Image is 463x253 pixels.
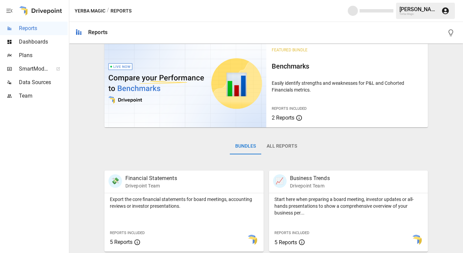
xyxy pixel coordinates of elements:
[110,196,258,209] p: Export the core financial statements for board meetings, accounting reviews or investor presentat...
[272,80,423,93] p: Easily identify strengths and weaknesses for P&L and Cohorted Financials metrics.
[272,48,308,52] span: Featured Bundle
[411,235,422,246] img: smart model
[19,38,68,46] span: Dashboards
[19,65,49,73] span: SmartModel
[274,231,309,235] span: Reports Included
[19,92,68,100] span: Team
[273,174,287,188] div: 📈
[274,239,297,246] span: 5 Reports
[399,12,437,16] div: Yerba Magic
[104,40,266,127] img: video thumbnail
[107,7,109,15] div: /
[246,235,257,246] img: smart model
[125,182,177,189] p: Drivepoint Team
[75,7,105,15] button: Yerba Magic
[274,196,423,216] p: Start here when preparing a board meeting, investor updates or all-hands presentations to show a ...
[272,115,294,121] span: 2 Reports
[110,239,132,245] span: 5 Reports
[19,78,68,86] span: Data Sources
[19,24,68,32] span: Reports
[290,174,330,182] p: Business Trends
[230,138,261,154] button: Bundles
[399,6,437,12] div: [PERSON_NAME]
[108,174,122,188] div: 💸
[272,61,423,72] h6: Benchmarks
[110,231,145,235] span: Reports Included
[88,29,107,35] div: Reports
[48,64,53,72] span: ™
[272,106,307,111] span: Reports Included
[125,174,177,182] p: Financial Statements
[19,51,68,59] span: Plans
[290,182,330,189] p: Drivepoint Team
[261,138,302,154] button: All Reports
